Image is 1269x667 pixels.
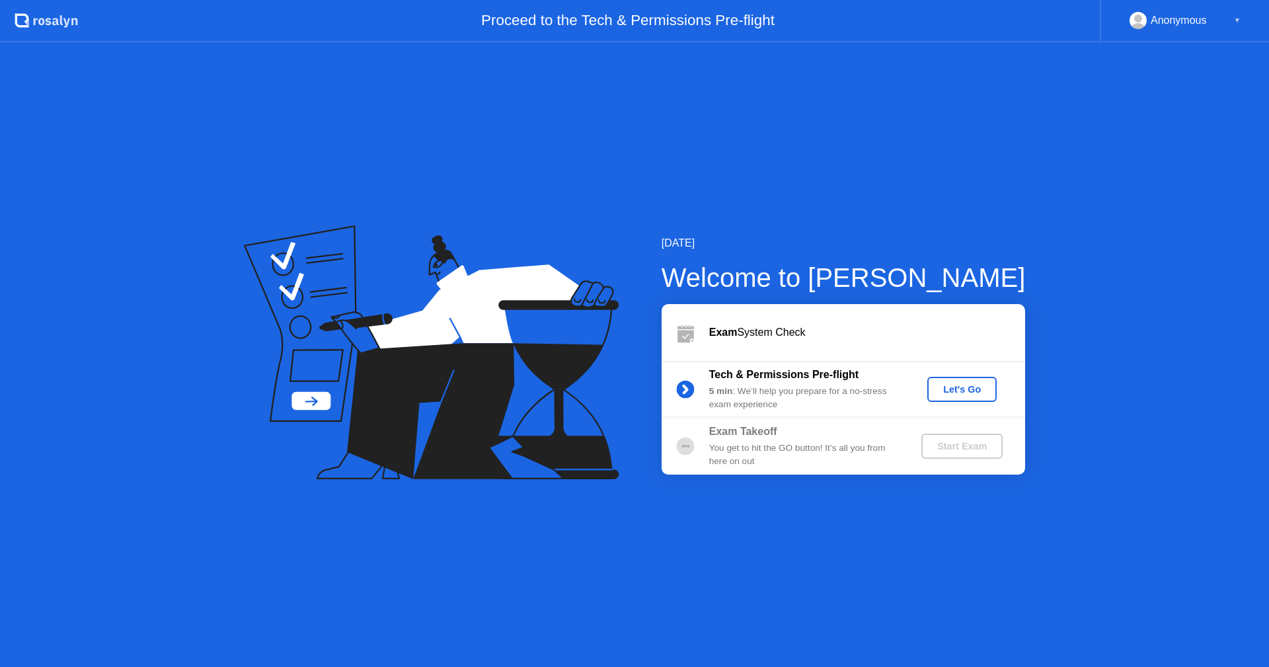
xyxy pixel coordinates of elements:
button: Let's Go [927,377,997,402]
div: System Check [709,325,1025,340]
button: Start Exam [921,434,1003,459]
b: 5 min [709,386,733,396]
b: Exam Takeoff [709,426,777,437]
div: [DATE] [662,235,1026,251]
b: Exam [709,327,738,338]
div: Welcome to [PERSON_NAME] [662,258,1026,297]
b: Tech & Permissions Pre-flight [709,369,859,380]
div: : We’ll help you prepare for a no-stress exam experience [709,385,900,412]
div: Start Exam [927,441,997,451]
div: Anonymous [1151,12,1207,29]
div: Let's Go [933,384,991,395]
div: You get to hit the GO button! It’s all you from here on out [709,442,900,469]
div: ▼ [1234,12,1241,29]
